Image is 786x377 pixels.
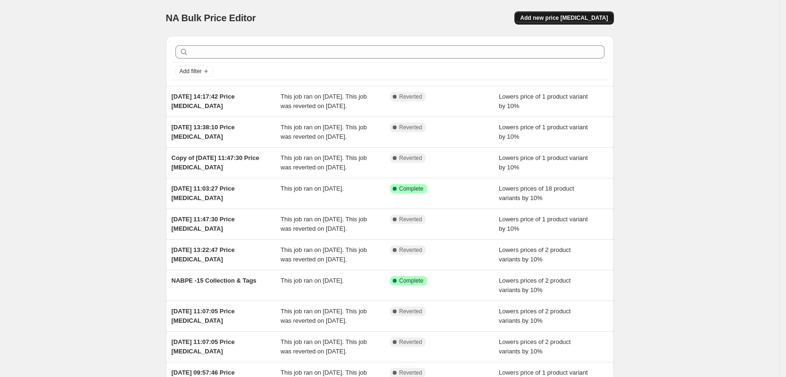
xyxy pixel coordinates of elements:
[514,11,613,25] button: Add new price [MEDICAL_DATA]
[281,277,344,284] span: This job ran on [DATE].
[281,154,367,171] span: This job ran on [DATE]. This job was reverted on [DATE].
[499,246,571,263] span: Lowers prices of 2 product variants by 10%
[520,14,608,22] span: Add new price [MEDICAL_DATA]
[172,124,235,140] span: [DATE] 13:38:10 Price [MEDICAL_DATA]
[499,216,588,232] span: Lowers price of 1 product variant by 10%
[399,154,422,162] span: Reverted
[281,308,367,324] span: This job ran on [DATE]. This job was reverted on [DATE].
[281,338,367,355] span: This job ran on [DATE]. This job was reverted on [DATE].
[172,185,235,201] span: [DATE] 11:03:27 Price [MEDICAL_DATA]
[399,338,422,346] span: Reverted
[166,13,256,23] span: NA Bulk Price Editor
[281,93,367,109] span: This job ran on [DATE]. This job was reverted on [DATE].
[172,93,235,109] span: [DATE] 14:17:42 Price [MEDICAL_DATA]
[281,124,367,140] span: This job ran on [DATE]. This job was reverted on [DATE].
[281,216,367,232] span: This job ran on [DATE]. This job was reverted on [DATE].
[175,66,213,77] button: Add filter
[499,93,588,109] span: Lowers price of 1 product variant by 10%
[499,338,571,355] span: Lowers prices of 2 product variants by 10%
[281,246,367,263] span: This job ran on [DATE]. This job was reverted on [DATE].
[281,185,344,192] span: This job ran on [DATE].
[499,124,588,140] span: Lowers price of 1 product variant by 10%
[399,216,422,223] span: Reverted
[399,369,422,377] span: Reverted
[180,67,202,75] span: Add filter
[499,185,574,201] span: Lowers prices of 18 product variants by 10%
[172,154,259,171] span: Copy of [DATE] 11:47:30 Price [MEDICAL_DATA]
[399,246,422,254] span: Reverted
[399,185,423,193] span: Complete
[399,277,423,285] span: Complete
[499,308,571,324] span: Lowers prices of 2 product variants by 10%
[499,154,588,171] span: Lowers price of 1 product variant by 10%
[172,216,235,232] span: [DATE] 11:47:30 Price [MEDICAL_DATA]
[499,277,571,293] span: Lowers prices of 2 product variants by 10%
[399,124,422,131] span: Reverted
[172,308,235,324] span: [DATE] 11:07:05 Price [MEDICAL_DATA]
[172,338,235,355] span: [DATE] 11:07:05 Price [MEDICAL_DATA]
[399,308,422,315] span: Reverted
[172,277,256,284] span: NABPE -15 Collection & Tags
[172,246,235,263] span: [DATE] 13:22:47 Price [MEDICAL_DATA]
[399,93,422,101] span: Reverted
